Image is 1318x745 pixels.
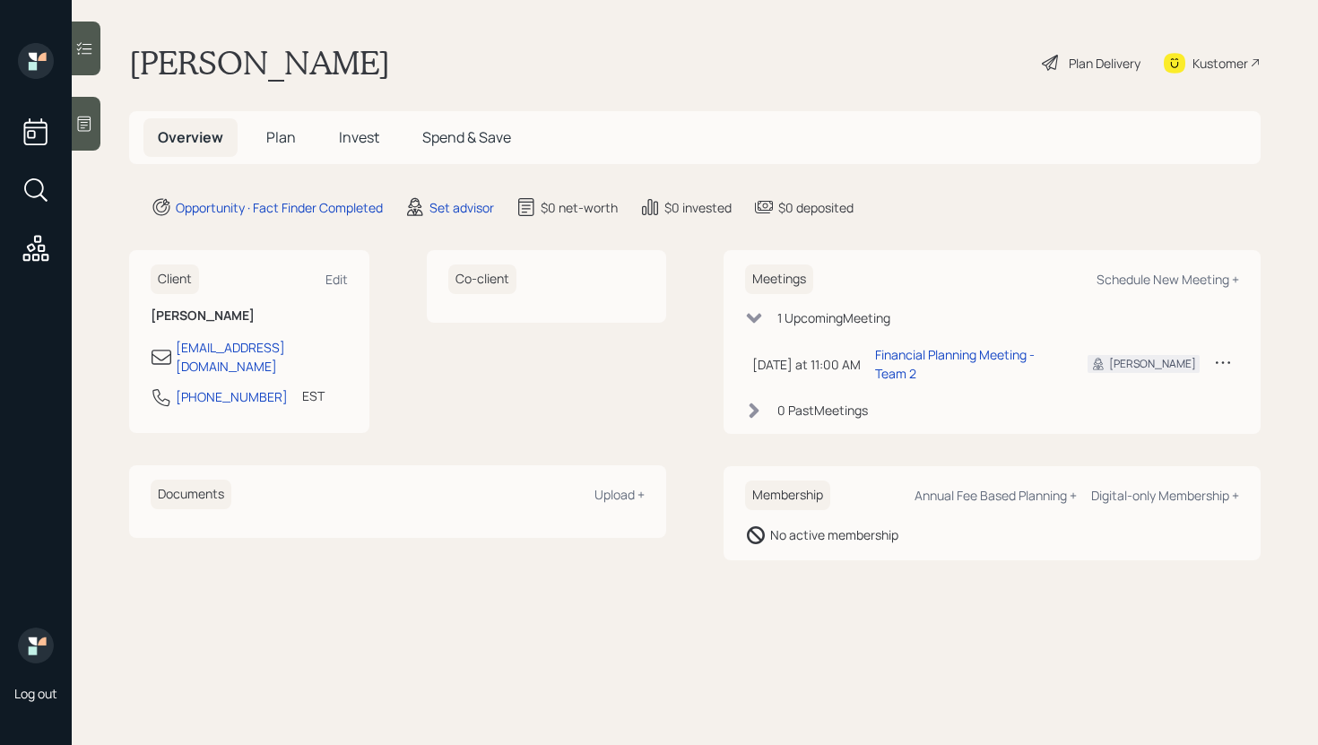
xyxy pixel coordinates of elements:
[664,198,732,217] div: $0 invested
[18,628,54,663] img: retirable_logo.png
[1097,271,1239,288] div: Schedule New Meeting +
[875,345,1059,383] div: Financial Planning Meeting - Team 2
[778,198,854,217] div: $0 deposited
[158,127,223,147] span: Overview
[151,480,231,509] h6: Documents
[14,685,57,702] div: Log out
[129,43,390,82] h1: [PERSON_NAME]
[915,487,1077,504] div: Annual Fee Based Planning +
[1091,487,1239,504] div: Digital-only Membership +
[325,271,348,288] div: Edit
[777,401,868,420] div: 0 Past Meeting s
[339,127,379,147] span: Invest
[745,264,813,294] h6: Meetings
[176,338,348,376] div: [EMAIL_ADDRESS][DOMAIN_NAME]
[151,308,348,324] h6: [PERSON_NAME]
[429,198,494,217] div: Set advisor
[541,198,618,217] div: $0 net-worth
[448,264,516,294] h6: Co-client
[266,127,296,147] span: Plan
[777,308,890,327] div: 1 Upcoming Meeting
[745,481,830,510] h6: Membership
[752,355,861,374] div: [DATE] at 11:00 AM
[1109,356,1196,372] div: [PERSON_NAME]
[594,486,645,503] div: Upload +
[1192,54,1248,73] div: Kustomer
[422,127,511,147] span: Spend & Save
[176,387,288,406] div: [PHONE_NUMBER]
[770,525,898,544] div: No active membership
[302,386,325,405] div: EST
[176,198,383,217] div: Opportunity · Fact Finder Completed
[1069,54,1140,73] div: Plan Delivery
[151,264,199,294] h6: Client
